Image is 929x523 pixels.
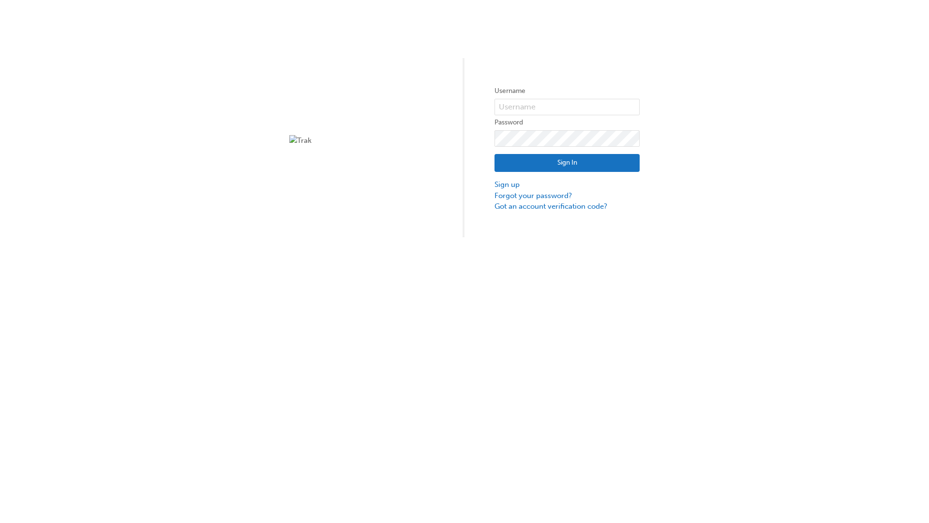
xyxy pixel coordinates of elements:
[494,201,640,212] a: Got an account verification code?
[494,190,640,201] a: Forgot your password?
[289,135,435,146] img: Trak
[494,85,640,97] label: Username
[494,154,640,172] button: Sign In
[494,117,640,128] label: Password
[494,179,640,190] a: Sign up
[494,99,640,115] input: Username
